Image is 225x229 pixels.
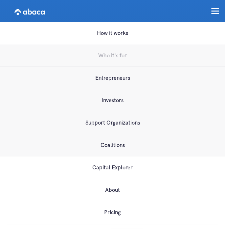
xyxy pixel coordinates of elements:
img: Abaca logo [14,5,45,17]
a: About [105,179,120,201]
div: menu [205,1,225,20]
a: Capital Explorer [92,157,133,179]
a: How it works [97,22,128,44]
a: Pricing [104,201,121,224]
